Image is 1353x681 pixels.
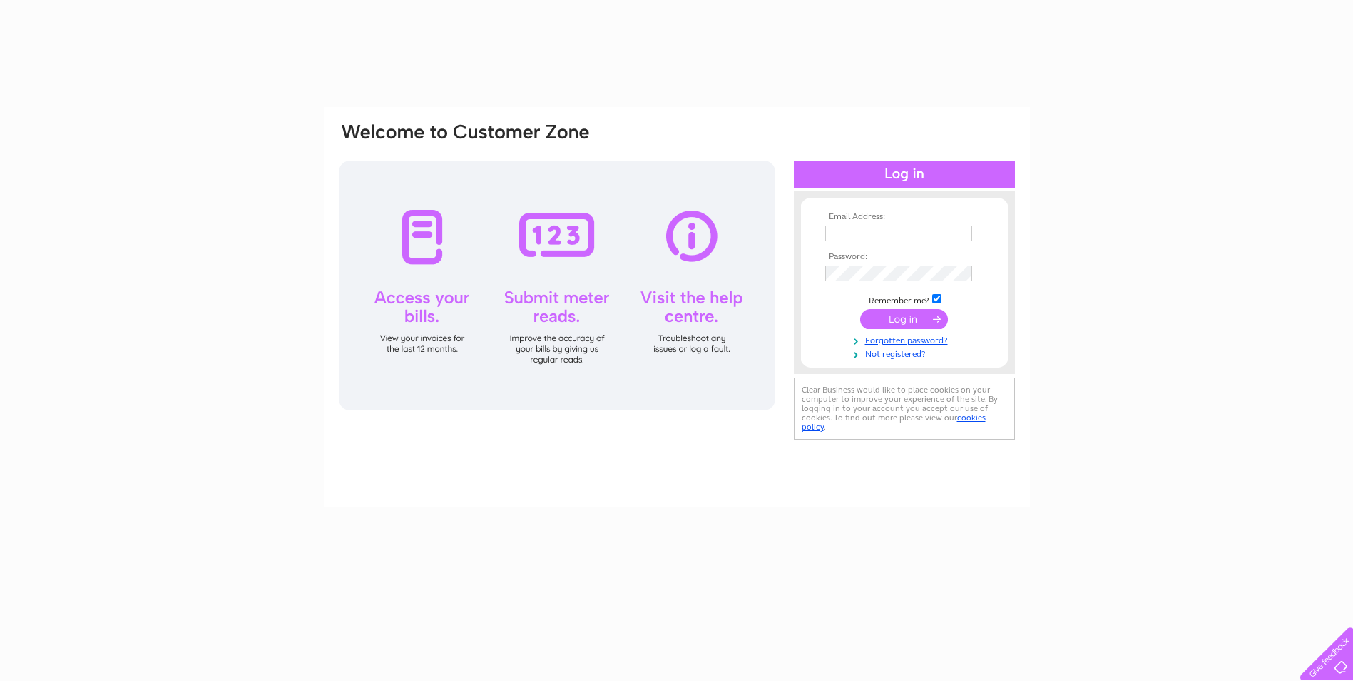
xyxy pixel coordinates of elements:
[822,292,987,306] td: Remember me?
[822,252,987,262] th: Password:
[860,309,948,329] input: Submit
[802,413,986,432] a: cookies policy
[794,378,1015,440] div: Clear Business would like to place cookies on your computer to improve your experience of the sit...
[825,333,987,346] a: Forgotten password?
[822,212,987,222] th: Email Address:
[825,346,987,360] a: Not registered?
